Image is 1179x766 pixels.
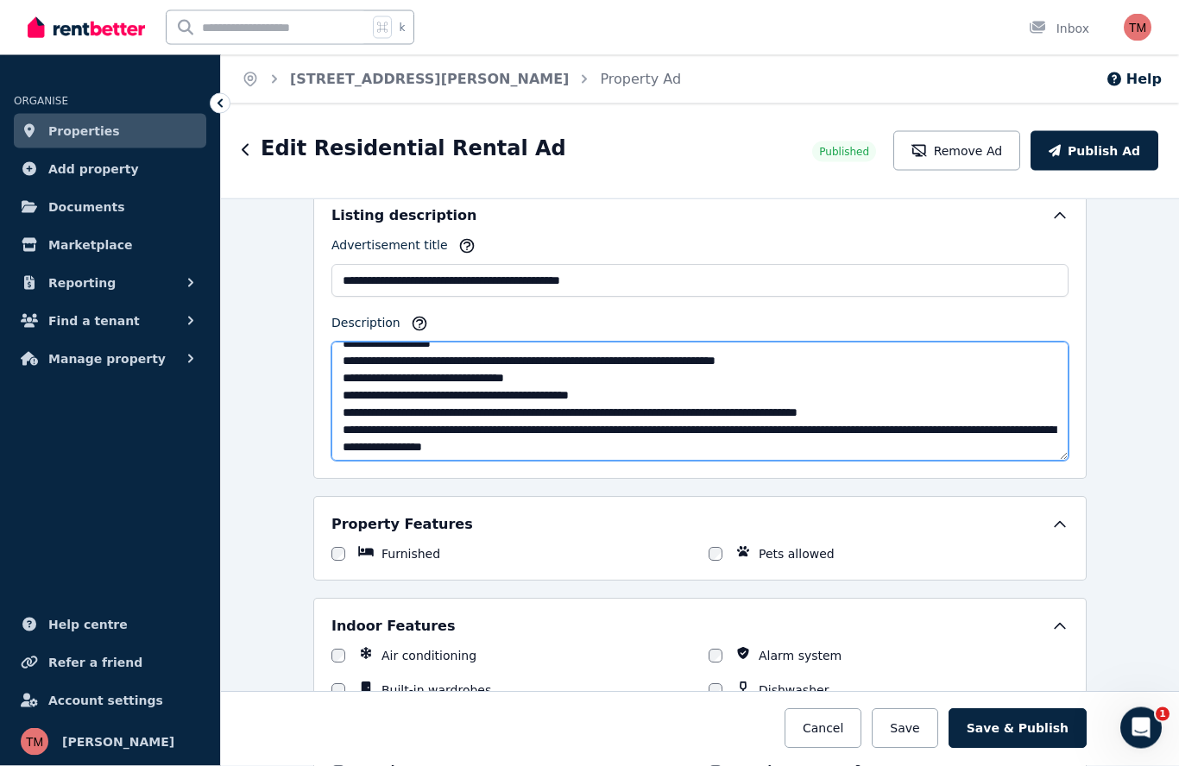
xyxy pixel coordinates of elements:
span: Find a tenant [48,311,140,331]
img: RentBetter [28,15,145,41]
button: Reporting [14,266,206,300]
a: Property Ad [600,71,681,87]
button: Publish Ad [1031,131,1158,171]
a: Add property [14,152,206,186]
span: Reporting [48,273,116,293]
span: Published [819,145,869,159]
a: Properties [14,114,206,148]
label: Description [331,315,400,339]
a: Account settings [14,683,206,718]
button: Help [1106,69,1162,90]
label: Furnished [381,546,440,563]
a: [STREET_ADDRESS][PERSON_NAME] [290,71,569,87]
span: k [399,21,405,35]
span: 1 [1156,707,1170,721]
a: Help centre [14,607,206,642]
a: Marketplace [14,228,206,262]
span: ORGANISE [14,95,68,107]
h5: Indoor Features [331,617,455,637]
h5: Property Features [331,515,473,536]
div: Inbox [1029,20,1089,37]
label: Alarm system [759,648,842,665]
a: Refer a friend [14,645,206,680]
span: Properties [48,121,120,141]
span: Add property [48,159,139,179]
span: Documents [48,197,125,217]
h1: Edit Residential Rental Ad [261,135,566,162]
button: Remove Ad [893,131,1020,171]
nav: Breadcrumb [221,55,702,104]
span: Refer a friend [48,652,142,673]
button: Cancel [785,709,861,749]
img: Tony Mansfield [21,728,48,756]
span: Account settings [48,690,163,711]
label: Advertisement title [331,237,448,261]
button: Find a tenant [14,304,206,338]
label: Air conditioning [381,648,476,665]
label: Dishwasher [759,682,829,700]
span: [PERSON_NAME] [62,731,174,752]
img: Tony Mansfield [1124,14,1151,41]
label: Built-in wardrobes [381,682,491,700]
button: Save [872,709,937,749]
span: Marketplace [48,235,132,255]
a: Documents [14,190,206,224]
label: Pets allowed [759,546,835,563]
button: Manage property [14,342,206,376]
h5: Listing description [331,206,476,227]
iframe: Intercom live chat [1120,707,1162,749]
span: Help centre [48,614,128,635]
span: Manage property [48,348,166,369]
button: Save & Publish [949,709,1087,749]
